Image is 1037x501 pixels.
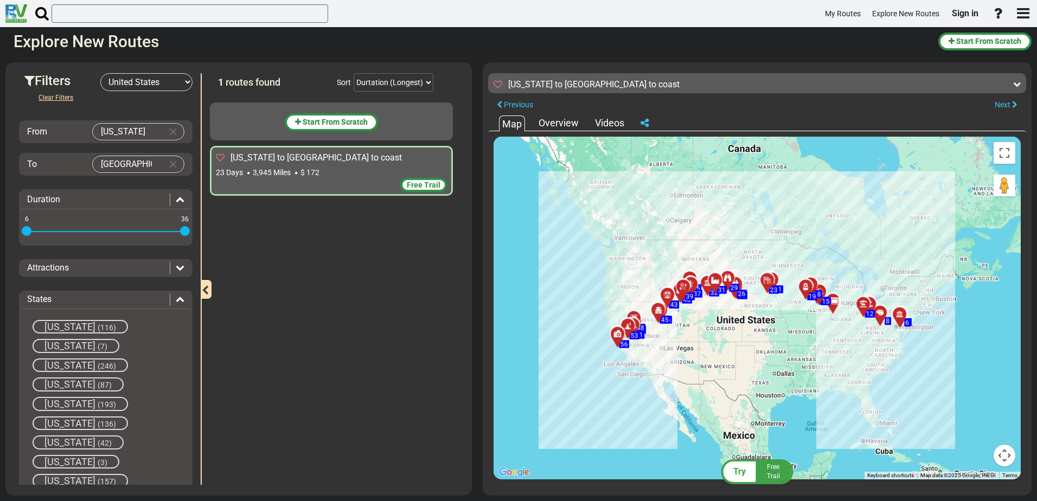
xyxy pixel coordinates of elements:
[956,37,1021,46] span: Start From Scratch
[210,146,453,196] div: [US_STATE] to [GEOGRAPHIC_DATA] to coast 23 Days 3,945 Miles $ 172 Free Trail
[995,100,1010,109] span: Next
[661,316,669,323] span: 45
[710,288,718,296] span: 32
[180,214,190,224] span: 36
[718,459,797,485] button: Try FreeTrail
[733,466,746,477] span: Try
[686,292,694,300] span: 39
[814,290,821,298] span: 18
[98,323,116,332] span: (116)
[866,310,874,317] span: 12
[499,115,525,131] div: Map
[33,320,128,334] div: [US_STATE] (116)
[98,342,107,351] span: (7)
[986,98,1026,112] button: Next
[44,378,95,390] span: [US_STATE]
[867,3,944,24] a: Explore New Routes
[93,124,162,140] input: Select
[44,418,95,429] span: [US_STATE]
[496,465,532,479] a: Open this area in Google Maps (opens a new window)
[33,339,119,353] div: [US_STATE] (7)
[44,340,95,351] span: [US_STATE]
[231,152,402,163] span: [US_STATE] to [GEOGRAPHIC_DATA] to coast
[536,116,581,130] div: Overview
[631,331,638,339] span: 53
[14,33,930,50] h2: Explore New Routes
[994,175,1015,196] button: Drag Pegman onto the map to open Street View
[23,214,30,224] span: 6
[947,2,983,25] a: Sign in
[620,340,628,348] span: 56
[22,194,190,206] div: Duration
[739,291,746,299] span: 25
[488,98,542,112] button: Previous
[27,126,47,137] span: From
[303,118,368,126] span: Start From Scratch
[731,284,738,291] span: 29
[22,262,190,274] div: Attractions
[98,477,116,486] span: (157)
[22,293,190,306] div: States
[738,290,746,297] span: 26
[867,472,914,479] button: Keyboard shortcuts
[994,445,1015,466] button: Map camera controls
[920,472,996,478] span: Map data ©2025 Google, INEGI
[27,294,52,304] span: States
[1002,472,1017,478] a: Terms (opens in new tab)
[400,178,447,192] div: Free Trail
[33,416,128,431] div: [US_STATE] (136)
[44,398,95,409] span: [US_STATE]
[285,113,378,131] button: Start From Scratch
[44,436,95,448] span: [US_STATE]
[718,286,726,293] span: 31
[98,439,112,447] span: (42)
[872,9,939,18] span: Explore New Routes
[44,475,95,486] span: [US_STATE]
[825,9,861,18] span: My Routes
[24,74,100,88] h3: Filters
[98,381,112,389] span: (87)
[33,435,124,449] div: [US_STATE] (42)
[906,319,910,326] span: 6
[770,286,778,293] span: 23
[33,455,119,469] div: [US_STATE] (3)
[226,76,280,88] span: routes found
[636,331,643,338] span: 51
[767,463,780,480] span: Free Trail
[44,321,95,332] span: [US_STATE]
[694,290,701,297] span: 37
[592,116,627,130] div: Videos
[27,194,60,204] span: Duration
[93,156,162,172] input: Select
[98,362,116,370] span: (246)
[33,377,124,391] div: [US_STATE] (87)
[98,400,116,409] span: (193)
[98,420,116,428] span: (136)
[216,168,243,177] span: 23 Days
[165,124,181,140] button: Clear Input
[44,359,95,371] span: [US_STATE]
[504,100,533,109] span: Previous
[822,297,830,305] span: 15
[508,79,680,89] sapn: [US_STATE] to [GEOGRAPHIC_DATA] to coast
[30,91,82,104] button: Clear Filters
[496,465,532,479] img: Google
[337,77,351,88] div: Sort
[33,397,128,411] div: [US_STATE] (193)
[33,358,128,372] div: [US_STATE] (246)
[44,456,95,467] span: [US_STATE]
[27,159,37,169] span: To
[886,317,890,325] span: 8
[33,474,128,488] div: [US_STATE] (157)
[994,142,1015,164] button: Toggle fullscreen view
[809,292,816,300] span: 19
[683,296,691,303] span: 40
[98,458,107,467] span: (3)
[670,300,678,308] span: 43
[820,297,828,304] span: 16
[165,156,181,172] button: Clear Input
[820,3,866,24] a: My Routes
[218,76,223,88] span: 1
[938,33,1032,50] button: Start From Scratch
[253,168,291,177] span: 3,945 Miles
